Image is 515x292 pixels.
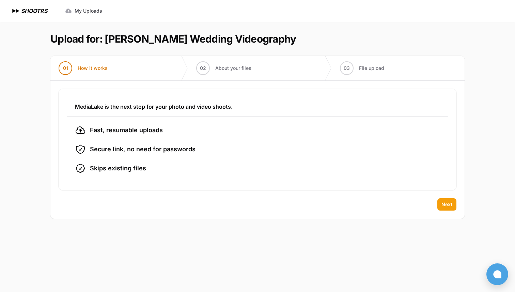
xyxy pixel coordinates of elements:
[11,7,47,15] a: SHOOTRS SHOOTRS
[63,65,68,72] span: 01
[441,201,452,208] span: Next
[200,65,206,72] span: 02
[90,125,163,135] span: Fast, resumable uploads
[486,263,508,285] button: Open chat window
[359,65,384,72] span: File upload
[21,7,47,15] h1: SHOOTRS
[437,198,456,211] button: Next
[50,56,116,80] button: 01 How it works
[78,65,108,72] span: How it works
[75,103,440,111] h3: MediaLake is the next stop for your photo and video shoots.
[75,7,102,14] span: My Uploads
[11,7,21,15] img: SHOOTRS
[50,33,296,45] h1: Upload for: [PERSON_NAME] Wedding Videography
[90,144,196,154] span: Secure link, no need for passwords
[61,5,106,17] a: My Uploads
[215,65,251,72] span: About your files
[332,56,392,80] button: 03 File upload
[188,56,260,80] button: 02 About your files
[344,65,350,72] span: 03
[90,164,146,173] span: Skips existing files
